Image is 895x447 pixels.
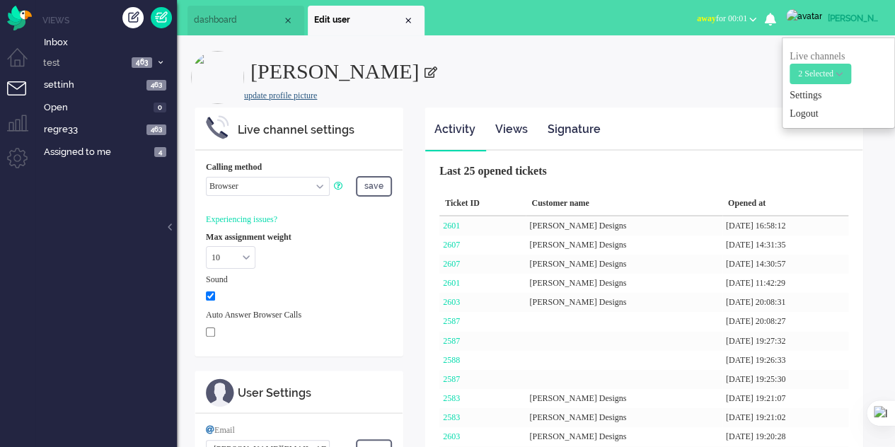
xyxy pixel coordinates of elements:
[526,274,722,293] div: [PERSON_NAME] Designs
[688,8,765,29] button: awayfor 00:01
[443,221,460,231] a: 2601
[526,255,722,274] div: [PERSON_NAME] Designs
[722,427,848,446] div: [DATE] 19:20:28
[187,6,304,35] li: Dashboard
[206,162,262,172] b: Calling method
[44,101,149,115] span: Open
[722,332,848,351] div: [DATE] 19:27:32
[722,216,848,236] div: [DATE] 16:58:12
[697,13,747,23] span: for 00:01
[443,278,460,288] a: 2601
[722,370,848,389] div: [DATE] 19:25:30
[443,412,460,422] a: 2583
[308,6,425,35] li: user28
[439,165,547,177] b: Last 25 opened tickets
[722,389,848,408] div: [DATE] 19:21:07
[154,103,166,113] span: 0
[44,123,142,137] span: regre33
[7,148,39,180] li: Admin menu
[790,107,887,121] a: Logout
[44,36,177,50] span: Inbox
[722,312,848,331] div: [DATE] 20:08:27
[443,336,460,346] a: 2587
[722,274,848,293] div: [DATE] 11:42:29
[486,112,537,147] a: Views
[206,274,392,286] div: Sound
[42,14,177,26] li: Views
[526,293,722,312] div: [PERSON_NAME] Designs
[44,146,150,159] span: Assigned to me
[526,389,722,408] div: [PERSON_NAME] Designs
[7,115,39,146] li: Supervisor menu
[722,408,848,427] div: [DATE] 19:21:02
[356,176,392,197] button: save
[206,424,392,436] div: Email
[238,122,392,139] div: Live channel settings
[151,7,172,28] a: Quick Ticket
[206,214,277,224] a: Experiencing issues?
[425,112,485,147] a: Activity
[238,385,392,402] div: User Settings
[44,79,142,92] span: settinh
[7,9,32,20] a: Omnidesk
[41,144,177,159] a: Assigned to me 4
[443,355,460,365] a: 2588
[538,112,610,147] a: Signature
[722,293,848,312] div: [DATE] 20:08:31
[790,51,851,79] span: Live channels
[526,216,722,236] div: [PERSON_NAME] Designs
[41,76,177,92] a: settinh 463
[146,80,166,91] span: 463
[41,121,177,137] a: regre33 463
[154,147,166,158] span: 4
[783,8,881,23] a: [PERSON_NAME]
[786,9,822,23] img: avatar
[7,6,32,30] img: flow_omnibird.svg
[206,309,392,321] div: Auto Answer Browser Calls
[41,57,127,70] span: test
[7,81,39,113] li: Tickets menu
[244,91,317,100] a: update profile picture
[403,15,414,26] div: Close tab
[146,124,166,135] span: 463
[722,255,848,274] div: [DATE] 14:30:57
[443,431,460,441] a: 2603
[828,11,881,25] div: [PERSON_NAME]
[41,34,177,50] a: Inbox
[790,64,851,84] button: 2 Selected
[282,15,294,26] div: Close tab
[314,14,403,26] span: Edit user
[526,192,722,216] div: Customer name
[41,99,177,115] a: Open 0
[206,115,229,139] img: ic_m_phone_settings.svg
[790,88,887,103] a: Settings
[722,351,848,370] div: [DATE] 19:26:33
[526,408,722,427] div: [PERSON_NAME] Designs
[526,427,722,446] div: [PERSON_NAME] Designs
[443,393,460,403] a: 2583
[722,236,848,255] div: [DATE] 14:31:35
[206,378,234,407] img: ic_m_profile.svg
[443,297,460,307] a: 2603
[443,259,460,269] a: 2607
[194,14,282,26] span: dashboard
[439,192,526,216] div: Ticket ID
[191,51,244,104] img: profilePicture
[697,13,716,23] span: away
[206,232,291,242] b: Max assignment weight
[443,374,460,384] a: 2587
[688,4,765,35] li: awayfor 00:01
[798,69,833,79] span: 2 Selected
[722,192,848,216] div: Opened at
[443,316,460,326] a: 2587
[443,240,460,250] a: 2607
[7,48,39,80] li: Dashboard menu
[526,236,722,255] div: [PERSON_NAME] Designs
[132,57,152,68] span: 463
[122,7,144,28] div: Create ticket
[250,59,419,83] span: [PERSON_NAME]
